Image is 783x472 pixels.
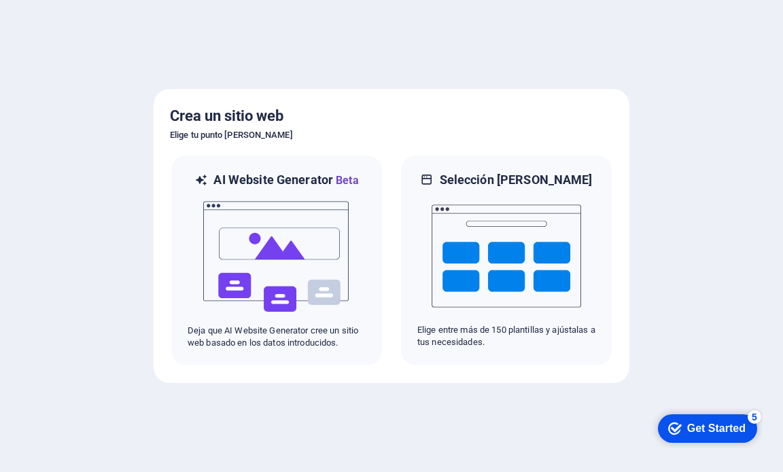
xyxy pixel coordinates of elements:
[101,3,114,16] div: 5
[11,7,110,35] div: Get Started 5 items remaining, 0% complete
[188,325,366,349] p: Deja que AI Website Generator cree un sitio web basado en los datos introducidos.
[213,172,358,189] h6: AI Website Generator
[400,154,613,367] div: Selección [PERSON_NAME]Elige entre más de 150 plantillas y ajústalas a tus necesidades.
[170,154,383,367] div: AI Website GeneratorBetaaiDeja que AI Website Generator cree un sitio web basado en los datos int...
[333,174,359,187] span: Beta
[40,15,99,27] div: Get Started
[202,189,351,325] img: ai
[417,324,595,348] p: Elige entre más de 150 plantillas y ajústalas a tus necesidades.
[170,105,613,127] h5: Crea un sitio web
[170,127,613,143] h6: Elige tu punto [PERSON_NAME]
[440,172,593,188] h6: Selección [PERSON_NAME]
